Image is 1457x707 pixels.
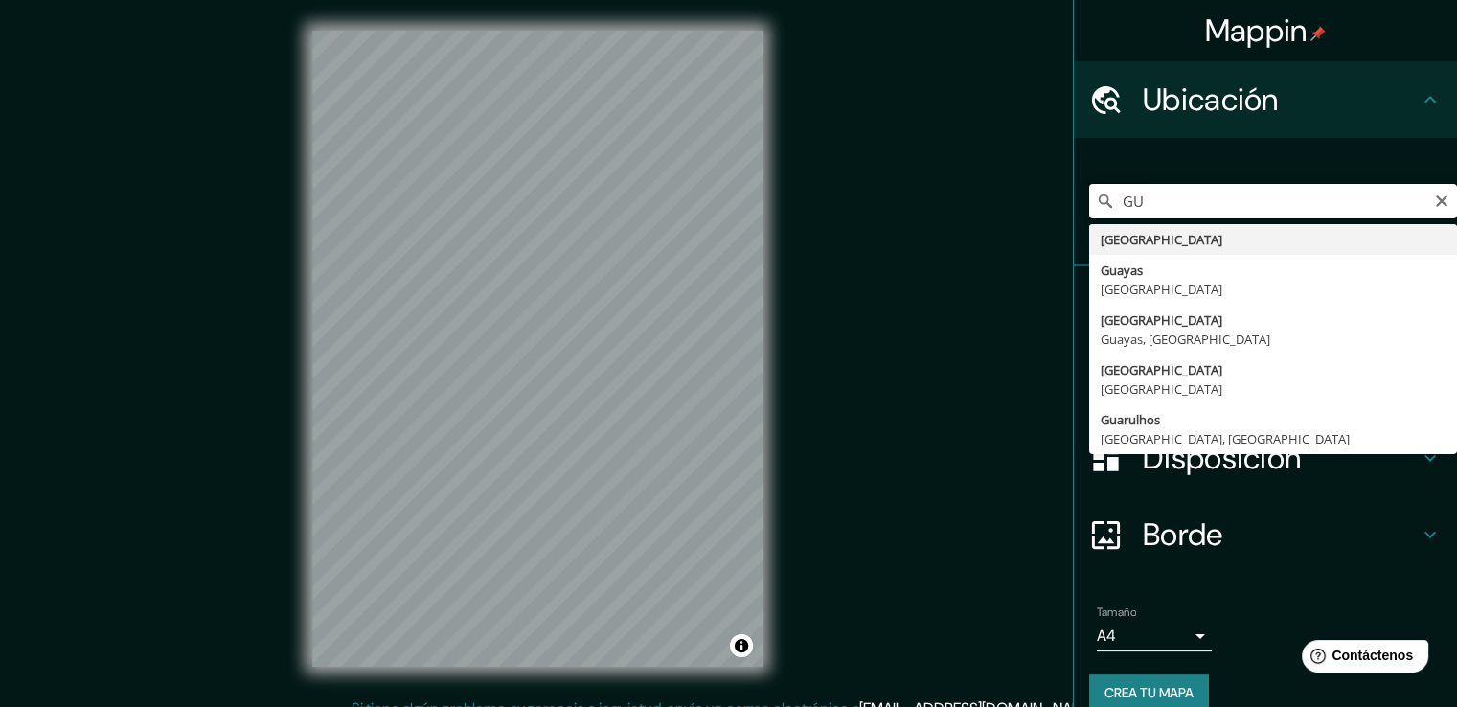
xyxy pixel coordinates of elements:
font: Borde [1143,514,1223,555]
img: pin-icon.png [1310,26,1326,41]
div: [GEOGRAPHIC_DATA] [1101,360,1446,379]
button: Claro [1434,191,1449,209]
div: Disposición [1074,420,1457,496]
iframe: Lanzador de widgets de ayuda [1286,632,1436,686]
div: Patas [1074,266,1457,343]
div: Estilo [1074,343,1457,420]
input: Elige tu ciudad o zona [1089,184,1457,218]
div: [GEOGRAPHIC_DATA] [1101,280,1446,299]
button: Activar o desactivar atribución [730,634,753,657]
div: A4 [1097,621,1212,651]
div: Borde [1074,496,1457,573]
div: Guayas, [GEOGRAPHIC_DATA] [1101,330,1446,349]
div: [GEOGRAPHIC_DATA] [1101,310,1446,330]
font: Ubicación [1143,80,1279,120]
div: [GEOGRAPHIC_DATA] [1101,379,1446,399]
font: Crea tu mapa [1104,684,1194,701]
div: Guarulhos [1101,410,1446,429]
div: [GEOGRAPHIC_DATA] [1101,230,1446,249]
font: A4 [1097,626,1116,646]
canvas: Mapa [312,31,763,667]
font: Mappin [1205,11,1308,51]
div: Guayas [1101,261,1446,280]
div: Ubicación [1074,61,1457,138]
font: Tamaño [1097,604,1136,620]
font: Disposición [1143,438,1301,478]
div: [GEOGRAPHIC_DATA], [GEOGRAPHIC_DATA] [1101,429,1446,448]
